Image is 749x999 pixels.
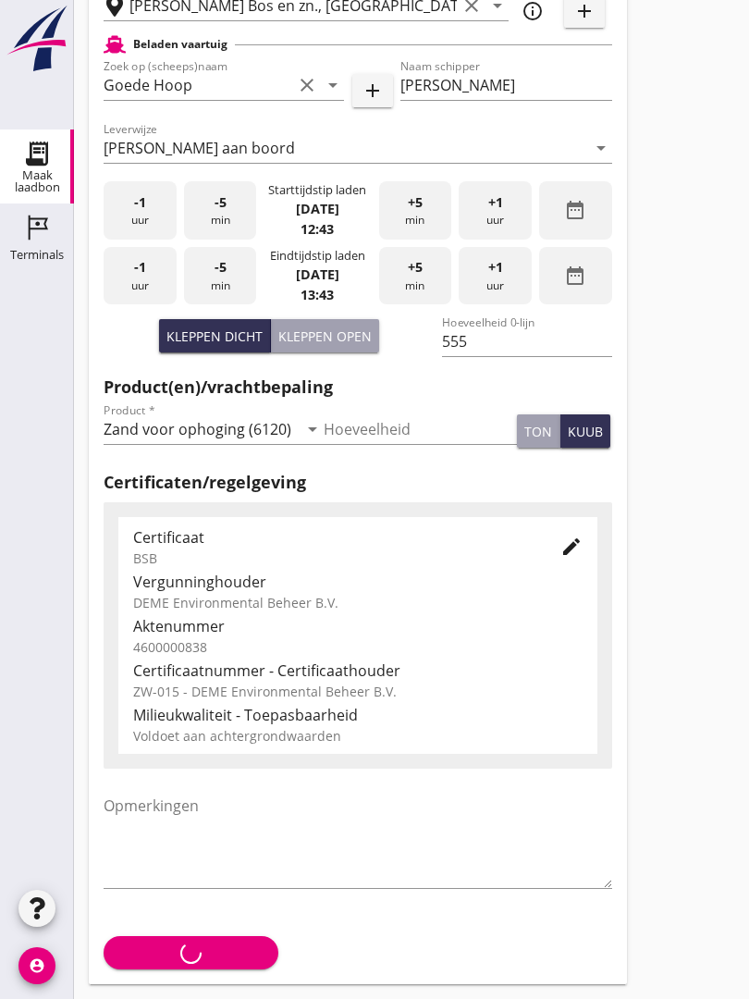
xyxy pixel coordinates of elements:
button: kuub [560,414,610,448]
div: Eindtijdstip laden [270,247,365,265]
strong: 13:43 [301,286,334,303]
div: min [184,247,257,305]
h2: Beladen vaartuig [133,36,227,53]
i: clear [296,74,318,96]
i: date_range [564,199,586,221]
span: +1 [488,257,503,277]
div: ZW-015 - DEME Environmental Beheer B.V. [133,682,583,701]
div: Aktenummer [133,615,583,637]
div: uur [459,181,532,240]
button: Kleppen open [271,319,379,352]
div: DEME Environmental Beheer B.V. [133,593,583,612]
button: ton [517,414,560,448]
div: [PERSON_NAME] aan boord [104,140,295,156]
strong: [DATE] [296,200,339,217]
span: -1 [134,192,146,213]
div: uur [104,247,177,305]
div: uur [104,181,177,240]
input: Zoek op (scheeps)naam [104,70,292,100]
input: Product * [104,414,298,444]
button: Kleppen dicht [159,319,271,352]
div: Starttijdstip laden [268,181,366,199]
div: Certificaatnummer - Certificaathouder [133,660,583,682]
div: ton [524,422,552,441]
div: Vergunninghouder [133,571,583,593]
div: min [379,247,452,305]
div: Voldoet aan achtergrondwaarden [133,726,583,746]
div: uur [459,247,532,305]
img: logo-small.a267ee39.svg [4,5,70,73]
div: Kleppen open [278,327,372,346]
div: Kleppen dicht [166,327,263,346]
span: -5 [215,192,227,213]
h2: Product(en)/vrachtbepaling [104,375,612,400]
i: arrow_drop_down [322,74,344,96]
i: edit [560,536,583,558]
textarea: Opmerkingen [104,791,612,888]
i: arrow_drop_down [590,137,612,159]
div: min [184,181,257,240]
div: 4600000838 [133,637,583,657]
input: Naam schipper [400,70,612,100]
i: account_circle [18,947,55,984]
h2: Certificaten/regelgeving [104,470,612,495]
span: +5 [408,257,423,277]
div: Terminals [10,249,64,261]
div: kuub [568,422,603,441]
span: +1 [488,192,503,213]
i: add [362,80,384,102]
input: Hoeveelheid [324,414,518,444]
strong: [DATE] [296,265,339,283]
div: min [379,181,452,240]
span: +5 [408,192,423,213]
i: arrow_drop_down [301,418,324,440]
input: Hoeveelheid 0-lijn [442,327,611,356]
strong: 12:43 [301,220,334,238]
div: Certificaat [133,526,531,549]
div: Milieukwaliteit - Toepasbaarheid [133,704,583,726]
i: date_range [564,265,586,287]
span: -5 [215,257,227,277]
div: BSB [133,549,531,568]
span: -1 [134,257,146,277]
